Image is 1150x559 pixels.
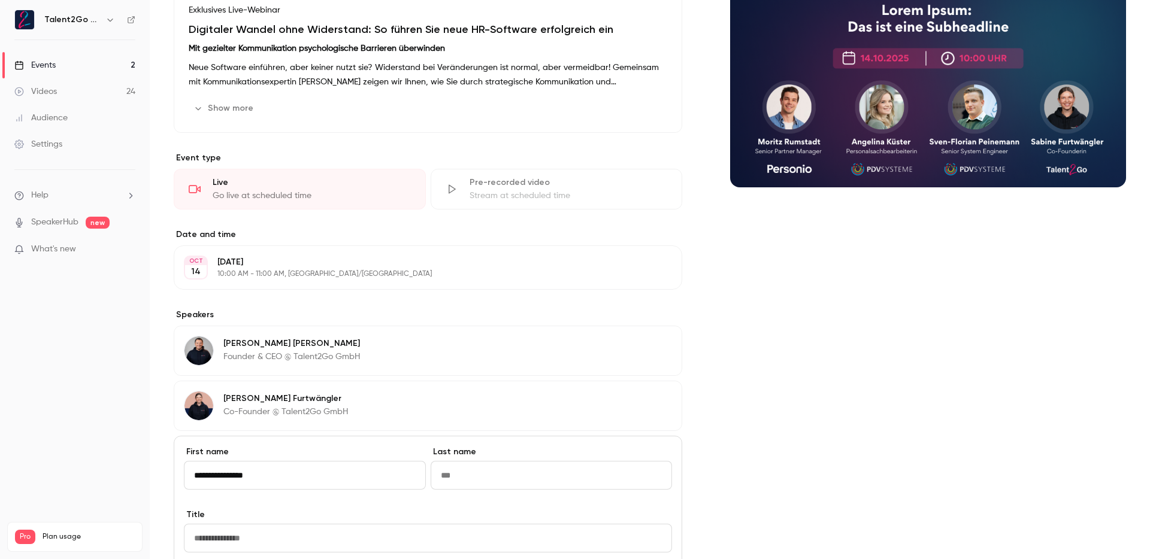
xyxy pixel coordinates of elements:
a: SpeakerHub [31,216,78,229]
p: 14 [191,266,201,278]
p: Event type [174,152,682,164]
label: First name [184,446,426,458]
p: [PERSON_NAME] Furtwängler [223,393,348,405]
div: Mike Joszko[PERSON_NAME] [PERSON_NAME]Founder & CEO @ Talent2Go GmbH [174,326,682,376]
div: Pre-recorded video [470,177,668,189]
div: Go live at scheduled time [213,190,411,202]
span: What's new [31,243,76,256]
div: Audience [14,112,68,124]
label: Date and time [174,229,682,241]
div: LiveGo live at scheduled time [174,169,426,209]
div: Events [14,59,56,71]
p: [PERSON_NAME] [PERSON_NAME] [223,338,360,350]
label: Last name [431,446,673,458]
img: Mike Joszko [184,336,213,365]
img: Talent2Go GmbH [15,10,34,29]
p: Neue Software einführen, aber keiner nutzt sie? Widerstand bei Veränderungen ist normal, aber ver... [189,60,667,89]
span: Help [31,189,49,202]
p: [DATE] [217,256,619,268]
span: Pro [15,530,35,544]
div: OCT [185,257,207,265]
p: Co-Founder @ Talent2Go GmbH [223,406,348,418]
div: Live [213,177,411,189]
label: Speakers [174,309,682,321]
div: Sabine Furtwängler[PERSON_NAME] FurtwänglerCo-Founder @ Talent2Go GmbH [174,381,682,431]
span: new [86,217,110,229]
h6: Talent2Go GmbH [44,14,101,26]
p: Exklusives Live-Webinar [189,3,667,17]
h1: Digitaler Wandel ohne Widerstand: So führen Sie neue HR-Software erfolgreich ein [189,22,667,37]
img: Sabine Furtwängler [184,391,213,420]
iframe: Noticeable Trigger [121,244,135,255]
p: Founder & CEO @ Talent2Go GmbH [223,351,360,363]
div: Settings [14,138,62,150]
div: Stream at scheduled time [470,190,668,202]
p: 10:00 AM - 11:00 AM, [GEOGRAPHIC_DATA]/[GEOGRAPHIC_DATA] [217,269,619,279]
li: help-dropdown-opener [14,189,135,202]
label: Title [184,509,672,521]
strong: Mit gezielter Kommunikation psychologische Barrieren überwinden [189,44,445,53]
div: Pre-recorded videoStream at scheduled time [431,169,683,209]
button: Show more [189,99,261,118]
div: Videos [14,86,57,98]
span: Plan usage [43,532,135,542]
